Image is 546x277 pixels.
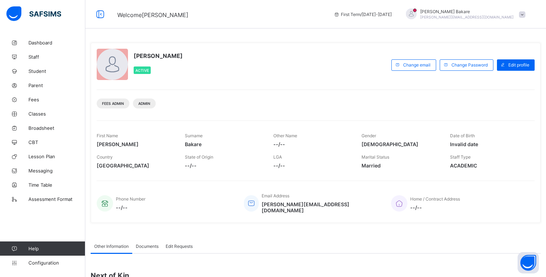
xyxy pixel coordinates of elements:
span: Documents [136,244,159,249]
span: Other Name [273,133,297,138]
span: [DEMOGRAPHIC_DATA] [362,141,439,147]
span: session/term information [334,12,392,17]
span: Email Address [262,193,289,198]
span: CBT [28,139,85,145]
span: LGA [273,154,282,160]
span: Invalid date [450,141,528,147]
span: --/-- [116,204,145,211]
span: [PERSON_NAME] Bakare [420,9,514,14]
span: ACADEMIC [450,163,528,169]
span: Lesson Plan [28,154,85,159]
span: Edit Requests [166,244,193,249]
span: Assessment Format [28,196,85,202]
span: First Name [97,133,118,138]
span: Change email [403,62,430,68]
span: Configuration [28,260,85,266]
span: Edit profile [508,62,529,68]
span: Student [28,68,85,74]
span: Fees [28,97,85,102]
span: [PERSON_NAME] [97,141,174,147]
span: --/-- [273,163,351,169]
div: AbdulmujeebBakare [399,9,529,20]
span: Marital Status [362,154,389,160]
span: State of Origin [185,154,213,160]
span: Change Password [451,62,488,68]
span: Other Information [94,244,129,249]
span: Parent [28,82,85,88]
span: Welcome [PERSON_NAME] [117,11,188,18]
span: [GEOGRAPHIC_DATA] [97,163,174,169]
span: [PERSON_NAME][EMAIL_ADDRESS][DOMAIN_NAME] [420,15,514,19]
span: Admin [138,101,150,106]
span: Bakare [185,141,262,147]
span: Phone Number [116,196,145,202]
span: Time Table [28,182,85,188]
span: Married [362,163,439,169]
span: Staff Type [450,154,471,160]
span: Home / Contract Address [410,196,460,202]
span: Messaging [28,168,85,174]
span: Active [135,68,149,73]
span: Date of Birth [450,133,475,138]
span: Classes [28,111,85,117]
span: Gender [362,133,376,138]
span: --/-- [185,163,262,169]
span: Broadsheet [28,125,85,131]
span: [PERSON_NAME] [134,52,183,59]
button: Open asap [518,252,539,273]
span: Help [28,246,85,251]
span: [PERSON_NAME][EMAIL_ADDRESS][DOMAIN_NAME] [262,201,380,213]
span: Dashboard [28,40,85,46]
span: Country [97,154,113,160]
span: Surname [185,133,203,138]
img: safsims [6,6,61,21]
span: Fees Admin [102,101,124,106]
span: --/-- [410,204,460,211]
span: Staff [28,54,85,60]
span: --/-- [273,141,351,147]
